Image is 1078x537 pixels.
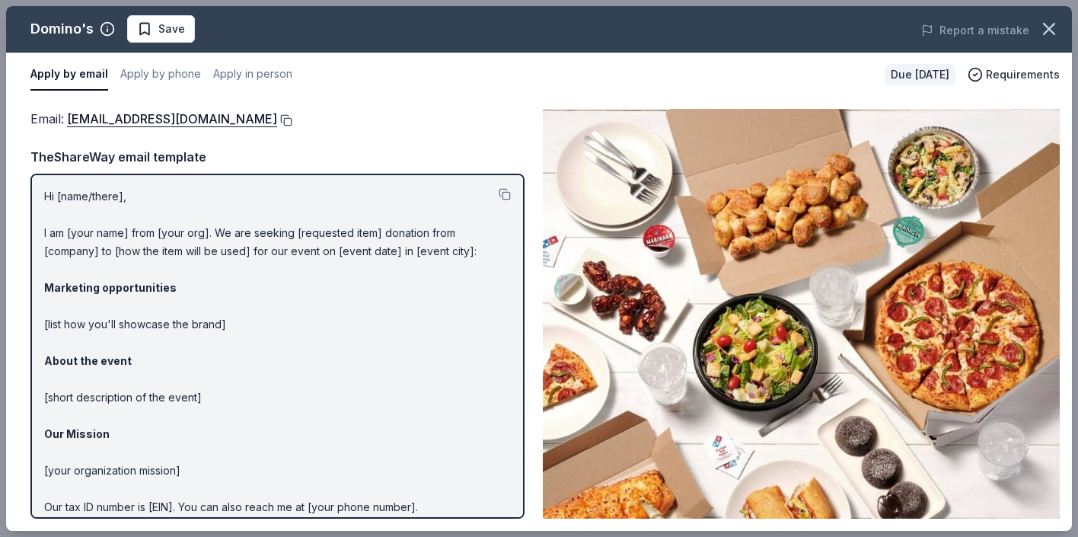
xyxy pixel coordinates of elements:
div: Due [DATE] [885,64,955,85]
span: Save [158,20,185,38]
a: [EMAIL_ADDRESS][DOMAIN_NAME] [67,109,277,129]
strong: Our Mission [44,427,110,440]
button: Apply in person [213,59,292,91]
strong: Marketing opportunities [44,281,177,294]
button: Requirements [968,66,1060,84]
button: Apply by email [30,59,108,91]
img: Image for Domino's [543,109,1060,519]
button: Save [127,15,195,43]
div: TheShareWay email template [30,147,525,167]
div: Domino's [30,17,94,41]
button: Apply by phone [120,59,201,91]
button: Report a mistake [921,21,1029,40]
strong: About the event [44,354,132,367]
span: Requirements [986,66,1060,84]
span: Email : [30,111,277,126]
